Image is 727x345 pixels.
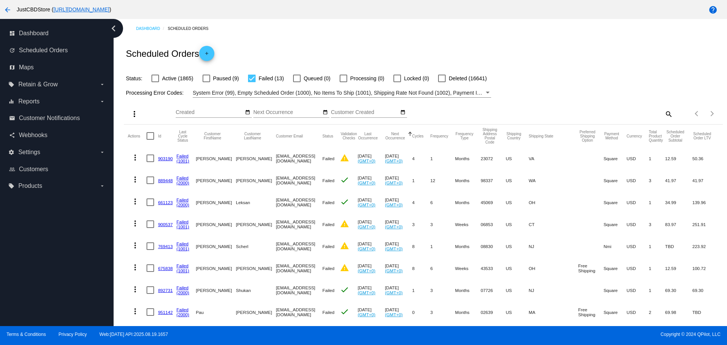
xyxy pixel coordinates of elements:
mat-cell: 07726 [481,279,505,301]
a: Failed [176,263,189,268]
i: chevron_left [108,22,120,34]
mat-icon: more_vert [131,197,140,206]
mat-cell: Months [455,169,481,191]
a: (GMT+0) [358,202,376,207]
a: (GMT+0) [385,158,403,163]
mat-cell: [EMAIL_ADDRESS][DOMAIN_NAME] [276,213,323,235]
a: share Webhooks [9,129,105,141]
mat-cell: 1 [412,279,431,301]
a: (1001) [176,246,189,251]
a: (GMT+0) [385,224,403,229]
i: local_offer [8,183,14,189]
mat-cell: 3 [649,169,665,191]
mat-cell: Square [604,213,627,235]
mat-cell: Birch [236,323,276,345]
mat-cell: US [506,323,529,345]
button: Previous page [690,106,705,121]
mat-icon: more_vert [131,175,140,184]
mat-cell: [DATE] [385,169,412,191]
mat-cell: US [506,213,529,235]
button: Change sorting for ShippingPostcode [481,128,499,144]
button: Change sorting for Cycles [412,134,424,138]
a: (1001) [176,158,189,163]
mat-cell: [DATE] [385,279,412,301]
mat-icon: more_vert [131,241,140,250]
i: local_offer [8,81,14,87]
mat-cell: [PERSON_NAME] [196,147,236,169]
mat-cell: [DATE] [385,213,412,235]
mat-cell: 12.59 [665,147,693,169]
mat-icon: more_vert [131,219,140,228]
mat-cell: [PERSON_NAME] [196,323,236,345]
h2: Scheduled Orders [126,46,214,61]
i: arrow_drop_down [99,149,105,155]
mat-cell: 69.30 [665,279,693,301]
mat-cell: Months [455,235,481,257]
mat-cell: [EMAIL_ADDRESS][DOMAIN_NAME] [276,191,323,213]
span: Failed [323,200,335,205]
span: Locked (0) [404,74,429,83]
mat-cell: NJ [529,279,578,301]
mat-cell: 6 [431,191,455,213]
i: share [9,132,15,138]
input: Next Occurrence [253,109,321,116]
mat-cell: 1 [649,235,665,257]
mat-cell: Square [604,279,627,301]
mat-cell: USD [627,235,649,257]
a: (GMT+0) [358,312,376,317]
mat-cell: 3 [431,301,455,323]
mat-icon: add [202,51,211,60]
span: Status: [126,75,142,81]
mat-icon: warning [340,241,349,250]
mat-cell: Months [455,191,481,213]
input: Created [176,109,244,116]
mat-cell: Square [604,301,627,323]
mat-icon: warning [340,153,349,162]
mat-cell: [PERSON_NAME] [196,169,236,191]
mat-cell: 223.92 [692,235,719,257]
button: Next page [705,106,720,121]
mat-cell: [DATE] [385,147,412,169]
mat-icon: warning [340,263,349,272]
mat-cell: 3 [431,279,455,301]
mat-icon: check [340,175,349,184]
mat-icon: more_vert [130,109,139,119]
a: (GMT+0) [358,180,376,185]
mat-cell: Pau [196,301,236,323]
mat-cell: US [506,257,529,279]
mat-cell: Nmi [604,235,627,257]
span: Scheduled Orders [19,47,68,54]
span: Reports [18,98,39,105]
mat-cell: 50.36 [692,147,719,169]
mat-cell: 6 [431,257,455,279]
mat-cell: 12 [431,169,455,191]
mat-cell: [DATE] [358,323,385,345]
button: Change sorting for Status [323,134,333,138]
mat-cell: USD [627,323,649,345]
a: Terms & Conditions [6,332,46,337]
mat-icon: search [664,108,673,120]
mat-icon: more_vert [131,285,140,294]
mat-cell: 3 [412,213,431,235]
span: Webhooks [19,132,47,139]
a: Scheduled Orders [168,23,215,34]
mat-cell: 23072 [481,147,505,169]
mat-cell: [EMAIL_ADDRESS][DOMAIN_NAME] [276,147,323,169]
mat-cell: Months [455,279,481,301]
mat-icon: more_vert [131,307,140,316]
button: Change sorting for PaymentMethod.Type [604,132,620,140]
span: Processing Error Codes: [126,90,184,96]
a: dashboard Dashboard [9,27,105,39]
button: Change sorting for CustomerFirstName [196,132,229,140]
mat-cell: [DATE] [385,191,412,213]
mat-cell: 1 [431,147,455,169]
a: (GMT+0) [385,290,403,295]
a: (2000) [176,290,189,295]
mat-cell: [EMAIL_ADDRESS][DOMAIN_NAME] [276,257,323,279]
mat-cell: [DATE] [358,235,385,257]
i: email [9,115,15,121]
mat-cell: 83.97 [665,213,693,235]
span: Failed (13) [259,74,284,83]
mat-cell: 0 [412,323,431,345]
mat-cell: Months [455,301,481,323]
